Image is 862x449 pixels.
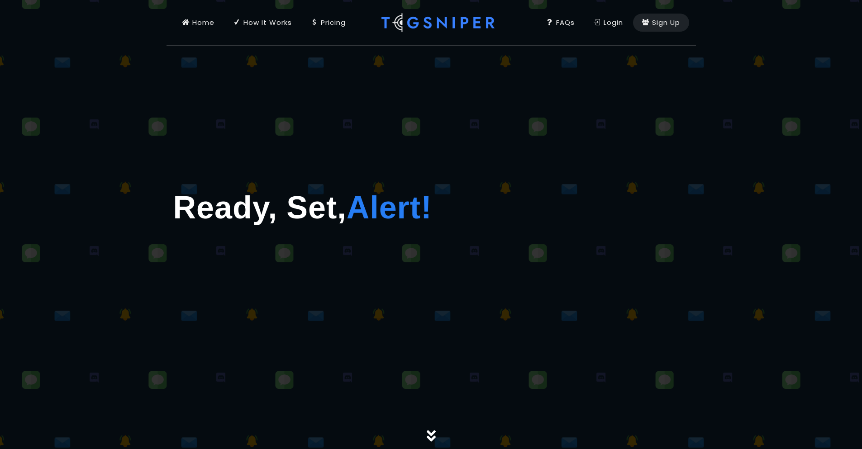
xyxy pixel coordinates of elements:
div: Login [594,18,623,28]
div: Home [182,18,214,28]
div: Pricing [311,18,346,28]
div: How It Works [233,18,292,28]
span: Alert! [347,190,432,225]
h1: Ready, Set, [173,184,513,232]
div: FAQs [546,18,575,28]
div: Sign Up [642,18,680,28]
a: Sign Up [633,14,689,32]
